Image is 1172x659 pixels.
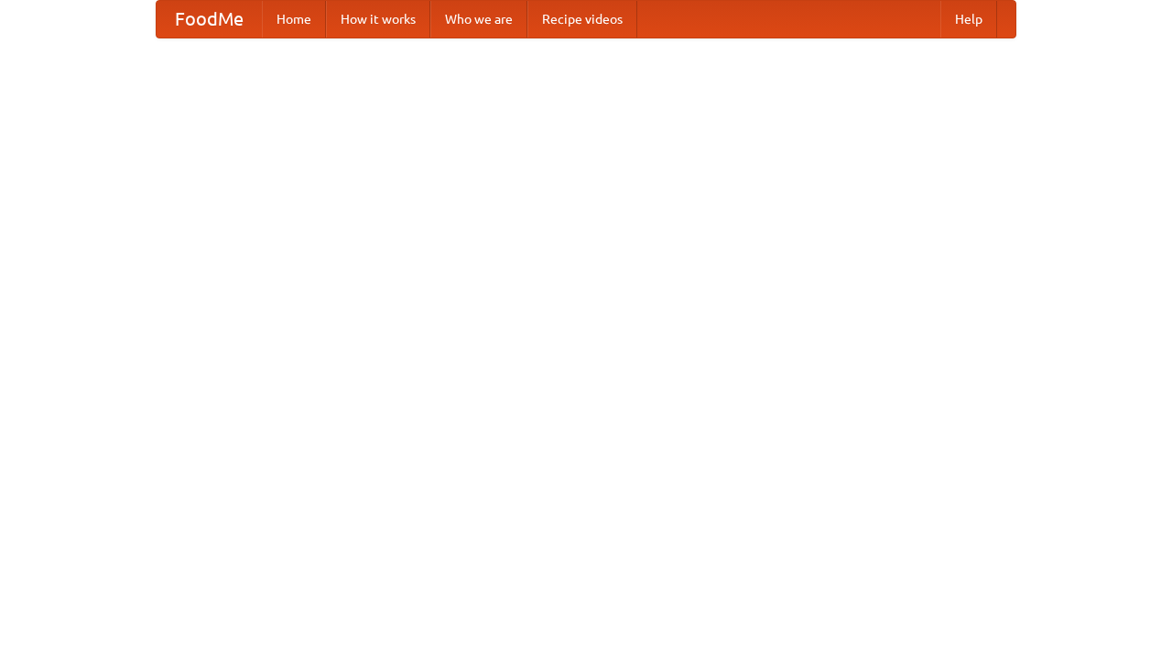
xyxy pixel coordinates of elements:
[262,1,326,38] a: Home
[527,1,637,38] a: Recipe videos
[326,1,430,38] a: How it works
[940,1,997,38] a: Help
[430,1,527,38] a: Who we are
[157,1,262,38] a: FoodMe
